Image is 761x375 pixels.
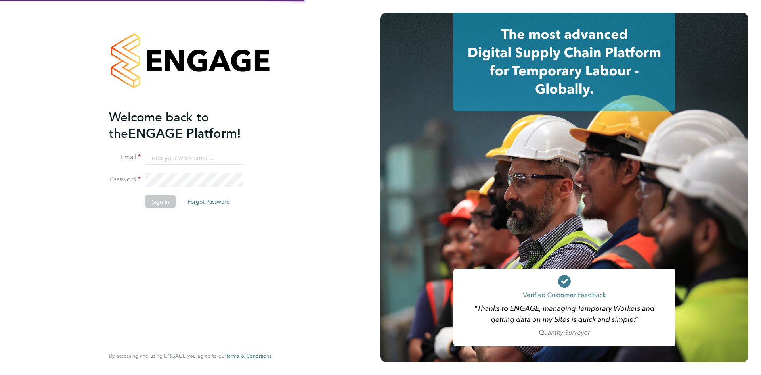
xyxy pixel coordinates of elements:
input: Enter your work email... [145,151,243,165]
button: Sign In [145,195,176,208]
span: Welcome back to the [109,109,209,141]
h2: ENGAGE Platform! [109,109,264,141]
span: By accessing and using ENGAGE you agree to our [109,352,272,359]
span: Terms & Conditions [226,352,272,359]
button: Forgot Password [181,195,236,208]
label: Email [109,153,141,162]
label: Password [109,175,141,184]
a: Terms & Conditions [226,353,272,359]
